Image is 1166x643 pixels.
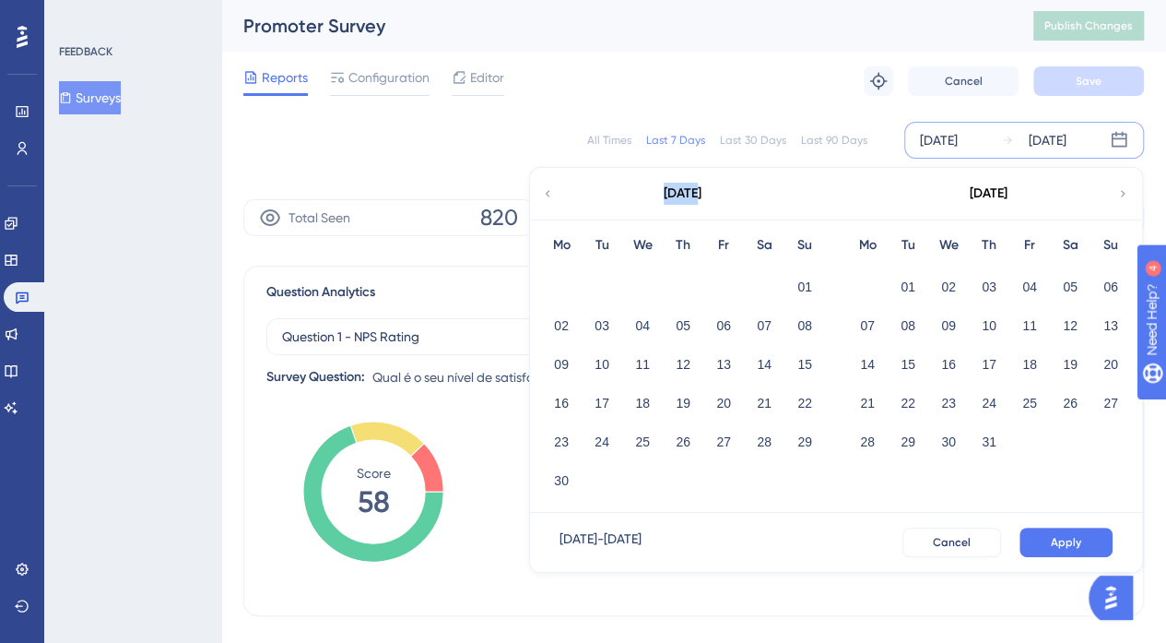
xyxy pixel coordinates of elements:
button: 26 [667,426,699,458]
div: [DATE] [1029,129,1066,151]
button: 12 [1054,310,1086,341]
span: Cancel [945,74,983,89]
div: Tu [582,234,622,256]
button: 29 [892,426,924,458]
iframe: UserGuiding AI Assistant Launcher [1089,570,1144,625]
tspan: 58 [358,483,390,518]
button: 11 [627,349,658,380]
div: [DATE] [970,183,1007,205]
button: Apply [1019,528,1113,557]
div: Tu [888,234,928,256]
button: 15 [789,349,820,380]
button: 16 [933,349,964,380]
button: 13 [708,349,739,380]
button: 06 [1095,271,1126,303]
button: 04 [1014,271,1045,303]
div: Last 30 Days [720,133,786,148]
button: 06 [708,310,739,341]
div: Fr [703,234,744,256]
button: 01 [892,271,924,303]
button: 21 [748,387,780,419]
button: 23 [546,426,577,458]
button: 16 [546,387,577,419]
button: 17 [586,387,618,419]
button: 19 [1054,349,1086,380]
button: 26 [1054,387,1086,419]
button: 17 [973,349,1005,380]
button: 18 [1014,349,1045,380]
button: 18 [627,387,658,419]
button: Surveys [59,81,121,114]
button: 24 [973,387,1005,419]
div: Th [663,234,703,256]
button: 30 [933,426,964,458]
button: 11 [1014,310,1045,341]
button: Question 1 - NPS Rating [266,318,635,355]
button: 05 [1054,271,1086,303]
div: [DATE] - [DATE] [559,528,642,557]
div: We [928,234,969,256]
button: 07 [748,310,780,341]
button: 23 [933,387,964,419]
button: 20 [708,387,739,419]
span: Publish Changes [1044,18,1133,33]
span: Apply [1051,535,1081,550]
div: Mo [541,234,582,256]
button: 10 [586,349,618,380]
span: Save [1076,74,1101,89]
div: Th [969,234,1009,256]
button: 19 [667,387,699,419]
div: 4 [128,9,134,24]
div: Mo [847,234,888,256]
div: We [622,234,663,256]
button: 10 [973,310,1005,341]
button: 09 [933,310,964,341]
button: 15 [892,349,924,380]
button: 28 [852,426,883,458]
button: 14 [852,349,883,380]
div: Last 90 Days [801,133,867,148]
button: 22 [892,387,924,419]
button: 27 [1095,387,1126,419]
span: Question Analytics [266,281,375,304]
div: Fr [1009,234,1050,256]
button: 01 [789,271,820,303]
div: Sa [744,234,784,256]
button: 05 [667,310,699,341]
button: 08 [789,310,820,341]
button: 08 [892,310,924,341]
button: 25 [1014,387,1045,419]
button: 03 [586,310,618,341]
button: 29 [789,426,820,458]
button: 02 [933,271,964,303]
button: Cancel [908,66,1019,96]
div: Sa [1050,234,1090,256]
button: 14 [748,349,780,380]
button: 22 [789,387,820,419]
button: 30 [546,465,577,496]
span: 820 [480,203,518,232]
button: 12 [667,349,699,380]
button: 20 [1095,349,1126,380]
button: 31 [973,426,1005,458]
button: 24 [586,426,618,458]
span: Configuration [348,66,430,89]
button: 09 [546,349,577,380]
div: Promoter Survey [243,13,987,39]
tspan: Score [357,466,391,481]
span: Editor [470,66,504,89]
button: Save [1033,66,1144,96]
button: 27 [708,426,739,458]
button: 07 [852,310,883,341]
div: All Times [587,133,631,148]
span: Total Seen [289,207,350,229]
button: Cancel [902,528,1001,557]
button: 21 [852,387,883,419]
div: Su [784,234,825,256]
div: FEEDBACK [59,44,112,59]
span: Need Help? [43,5,115,27]
button: 04 [627,310,658,341]
span: Cancel [933,535,971,550]
div: [DATE] [920,129,958,151]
